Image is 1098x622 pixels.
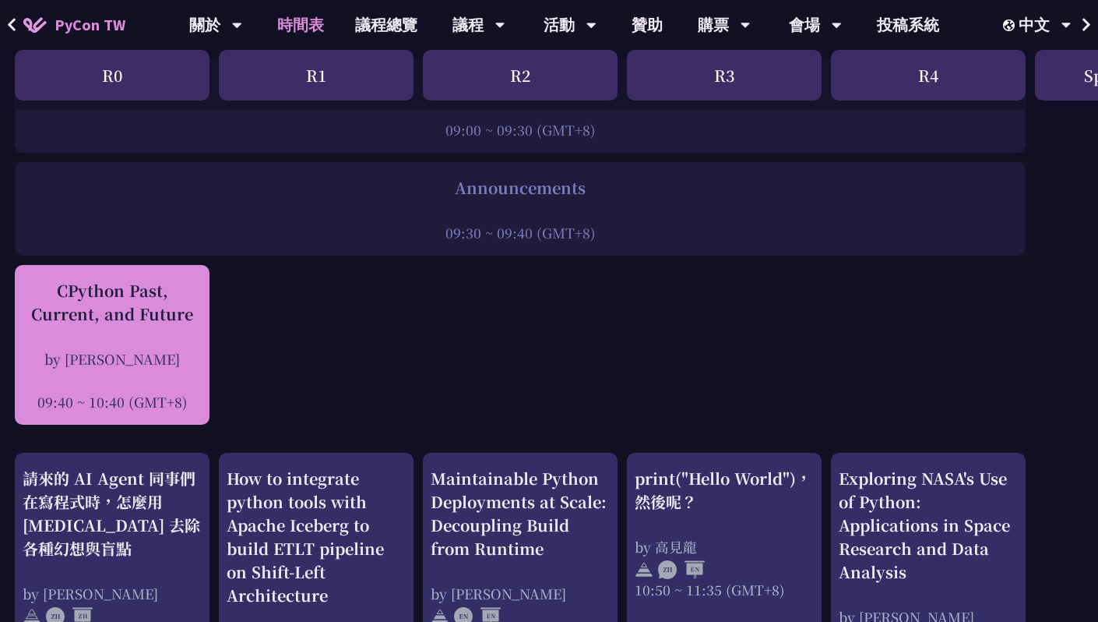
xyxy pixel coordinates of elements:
div: 09:30 ~ 09:40 (GMT+8) [23,223,1018,242]
a: CPython Past, Current, and Future by [PERSON_NAME] 09:40 ~ 10:40 (GMT+8) [23,279,202,412]
div: print("Hello World")，然後呢？ [635,467,814,514]
div: by [PERSON_NAME] [23,584,202,603]
img: Locale Icon [1003,19,1019,31]
div: 請來的 AI Agent 同事們在寫程式時，怎麼用 [MEDICAL_DATA] 去除各種幻想與盲點 [23,467,202,560]
img: Home icon of PyCon TW 2025 [23,17,47,33]
div: R2 [423,50,618,101]
div: CPython Past, Current, and Future [23,279,202,326]
div: Announcements [23,176,1018,200]
a: PyCon TW [8,5,141,44]
div: How to integrate python tools with Apache Iceberg to build ETLT pipeline on Shift-Left Architecture [227,467,406,607]
div: 10:50 ~ 11:35 (GMT+8) [635,580,814,599]
div: R3 [627,50,822,101]
span: PyCon TW [55,13,125,37]
div: R0 [15,50,209,101]
div: Maintainable Python Deployments at Scale: Decoupling Build from Runtime [431,467,610,560]
div: R4 [831,50,1026,101]
div: R1 [219,50,414,101]
div: by 高見龍 [635,537,814,557]
img: svg+xml;base64,PHN2ZyB4bWxucz0iaHR0cDovL3d3dy53My5vcmcvMjAwMC9zdmciIHdpZHRoPSIyNCIgaGVpZ2h0PSIyNC... [635,560,653,579]
div: by [PERSON_NAME] [23,349,202,369]
img: ZHEN.371966e.svg [658,560,705,579]
div: Exploring NASA's Use of Python: Applications in Space Research and Data Analysis [839,467,1018,584]
div: by [PERSON_NAME] [431,584,610,603]
div: 09:00 ~ 09:30 (GMT+8) [23,120,1018,140]
div: 09:40 ~ 10:40 (GMT+8) [23,392,202,412]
